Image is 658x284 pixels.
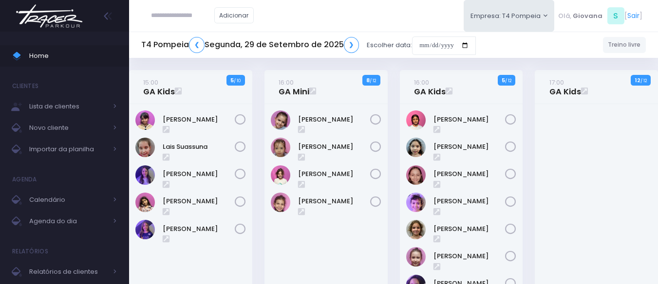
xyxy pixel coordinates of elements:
a: [PERSON_NAME] [433,196,506,206]
img: Nina Loureiro Andrusyszyn [406,193,426,212]
small: / 12 [505,78,511,84]
span: Agenda do dia [29,215,107,228]
small: / 12 [370,78,376,84]
div: Escolher data: [141,34,476,56]
span: Olá, [558,11,571,21]
span: Relatórios de clientes [29,266,107,278]
a: [PERSON_NAME] [298,115,370,124]
img: Rafaela Braga [406,220,426,239]
img: Clarice Lopes [135,110,155,130]
img: Luisa Yen Muller [406,138,426,157]
span: S [607,7,624,24]
img: Rosa Widman [135,220,155,239]
span: Home [29,50,117,62]
a: [PERSON_NAME] [433,224,506,234]
a: 16:00GA Kids [414,77,446,97]
img: Lais Suassuna [135,138,155,157]
a: [PERSON_NAME] [433,251,506,261]
img: Clara Sigolo [406,110,426,130]
a: Treino livre [603,37,646,53]
img: Luísa Veludo Uchôa [271,138,290,157]
div: [ ] [554,5,646,27]
a: [PERSON_NAME] [298,196,370,206]
a: ❯ [344,37,359,53]
img: LARA SHIMABUC [271,110,290,130]
strong: 8 [366,76,370,84]
a: 17:00GA Kids [549,77,581,97]
h5: T4 Pompeia Segunda, 29 de Setembro de 2025 [141,37,359,53]
img: Olivia Tozi [271,193,290,212]
span: Novo cliente [29,122,107,134]
strong: 5 [230,76,234,84]
a: 15:00GA Kids [143,77,175,97]
span: Lista de clientes [29,100,107,113]
small: / 12 [640,78,647,84]
a: [PERSON_NAME] [298,142,370,152]
a: [PERSON_NAME] [298,169,370,179]
a: [PERSON_NAME] [433,169,506,179]
small: 16:00 [279,78,294,87]
h4: Agenda [12,170,37,189]
span: Calendário [29,194,107,206]
a: [PERSON_NAME] [163,115,235,124]
strong: 5 [502,76,505,84]
h4: Clientes [12,76,38,96]
a: Sair [627,11,639,21]
a: Adicionar [214,7,254,23]
span: Importar da planilha [29,143,107,156]
a: [PERSON_NAME] [163,224,235,234]
img: Rafaella Medeiros [406,247,426,266]
img: Lia Widman [135,165,155,185]
a: [PERSON_NAME] [163,169,235,179]
a: 16:00GA Mini [279,77,309,97]
img: Marina Xidis Cerqueira [406,165,426,185]
span: Giovana [573,11,602,21]
a: [PERSON_NAME] [433,142,506,152]
small: 17:00 [549,78,564,87]
small: 15:00 [143,78,158,87]
a: [PERSON_NAME] [163,196,235,206]
a: Lais Suassuna [163,142,235,152]
a: ❮ [189,37,205,53]
img: Mariana Tamarindo de Souza [271,165,290,185]
h4: Relatórios [12,242,48,261]
img: Luiza Braz [135,193,155,212]
small: 16:00 [414,78,429,87]
small: / 10 [234,78,241,84]
strong: 12 [635,76,640,84]
a: [PERSON_NAME] [433,115,506,124]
